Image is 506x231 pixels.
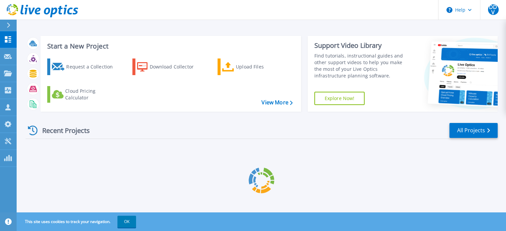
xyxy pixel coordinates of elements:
div: Find tutorials, instructional guides and other support videos to help you make the most of your L... [314,53,410,79]
div: Cloud Pricing Calculator [65,88,118,101]
a: Request a Collection [47,58,121,75]
h3: Start a New Project [47,43,292,50]
a: Cloud Pricing Calculator [47,86,121,103]
a: Upload Files [218,58,292,75]
a: Download Collector [132,58,207,75]
a: All Projects [449,123,498,138]
span: DDV [488,4,499,15]
a: Explore Now! [314,92,365,105]
div: Request a Collection [66,60,119,73]
a: View More [261,99,292,106]
div: Download Collector [150,60,203,73]
span: This site uses cookies to track your navigation. [18,216,136,228]
div: Recent Projects [26,122,99,139]
div: Upload Files [236,60,289,73]
div: Support Video Library [314,41,410,50]
button: OK [117,216,136,228]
